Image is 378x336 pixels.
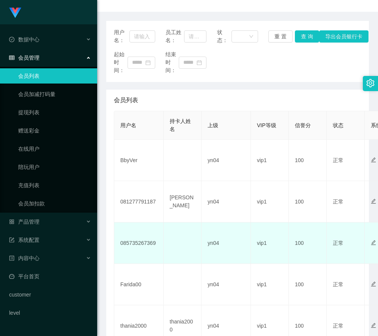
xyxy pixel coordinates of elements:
[319,30,369,43] button: 导出会员银行卡
[289,181,327,222] td: 100
[333,122,343,128] span: 状态
[18,178,91,193] a: 充值列表
[9,305,91,320] a: level
[18,196,91,211] a: 会员加扣款
[371,323,376,328] i: 图标: edit
[268,30,293,43] button: 重 置
[114,96,138,105] span: 会员列表
[114,181,164,222] td: 081277791187
[9,8,21,18] img: logo.9652507e.png
[9,219,14,224] i: 图标: appstore-o
[251,181,289,222] td: vip1
[9,237,14,243] i: 图标: form
[165,28,184,44] span: 员工姓名：
[333,323,343,329] span: 正常
[289,222,327,264] td: 100
[18,141,91,156] a: 在线用户
[145,60,151,65] i: 图标: calendar
[9,55,39,61] span: 会员管理
[170,118,191,132] span: 持卡人姓名
[129,30,155,43] input: 请输入
[202,222,251,264] td: yn04
[9,287,91,302] a: customer
[257,122,276,128] span: VIP等级
[18,105,91,120] a: 提现列表
[249,34,254,39] i: 图标: down
[114,140,164,181] td: BbyVer
[295,30,319,43] button: 查 询
[333,157,343,163] span: 正常
[333,240,343,246] span: 正常
[114,264,164,305] td: Farida00
[114,222,164,264] td: 085735267369
[9,36,39,43] span: 数据中心
[217,28,232,44] span: 状态：
[9,256,14,261] i: 图标: profile
[289,264,327,305] td: 100
[295,122,311,128] span: 信誉分
[197,60,202,65] i: 图标: calendar
[184,30,206,43] input: 请输入
[165,50,179,74] span: 结束时间：
[333,281,343,287] span: 正常
[114,50,128,74] span: 起始时间：
[333,199,343,205] span: 正常
[9,55,14,60] i: 图标: table
[251,222,289,264] td: vip1
[9,37,14,42] i: 图标: check-circle-o
[9,255,39,261] span: 内容中心
[371,281,376,287] i: 图标: edit
[9,269,91,284] a: 图标: dashboard平台首页
[371,199,376,204] i: 图标: edit
[9,237,39,243] span: 系统配置
[208,122,218,128] span: 上级
[9,219,39,225] span: 产品管理
[202,264,251,305] td: yn04
[18,87,91,102] a: 会员加减打码量
[371,240,376,245] i: 图标: edit
[202,181,251,222] td: yn04
[120,122,136,128] span: 用户名
[18,123,91,138] a: 赠送彩金
[164,181,202,222] td: [PERSON_NAME]
[251,140,289,181] td: vip1
[114,28,129,44] span: 用户名：
[366,79,375,87] i: 图标: setting
[371,157,376,162] i: 图标: edit
[18,159,91,175] a: 陪玩用户
[251,264,289,305] td: vip1
[289,140,327,181] td: 100
[202,140,251,181] td: yn04
[18,68,91,84] a: 会员列表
